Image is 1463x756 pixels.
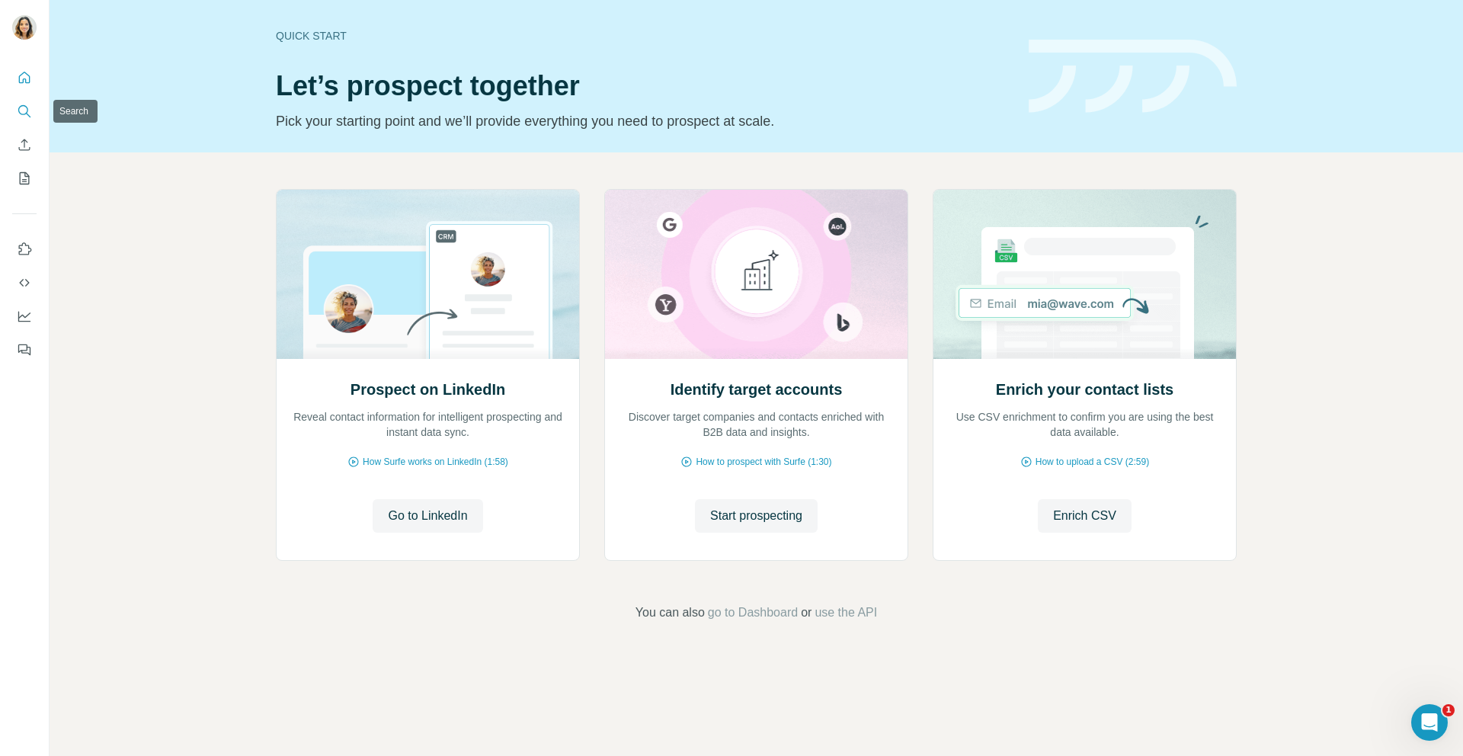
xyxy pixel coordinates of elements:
[1038,499,1132,533] button: Enrich CSV
[276,111,1010,132] p: Pick your starting point and we’ll provide everything you need to prospect at scale.
[933,190,1237,359] img: Enrich your contact lists
[276,28,1010,43] div: Quick start
[671,379,843,400] h2: Identify target accounts
[635,604,705,622] span: You can also
[710,507,802,525] span: Start prospecting
[1411,704,1448,741] iframe: Intercom live chat
[801,604,812,622] span: or
[996,379,1173,400] h2: Enrich your contact lists
[12,336,37,364] button: Feedback
[388,507,467,525] span: Go to LinkedIn
[604,190,908,359] img: Identify target accounts
[1036,455,1149,469] span: How to upload a CSV (2:59)
[1029,40,1237,114] img: banner
[12,98,37,125] button: Search
[1053,507,1116,525] span: Enrich CSV
[363,455,508,469] span: How Surfe works on LinkedIn (1:58)
[949,409,1221,440] p: Use CSV enrichment to confirm you are using the best data available.
[292,409,564,440] p: Reveal contact information for intelligent prospecting and instant data sync.
[276,71,1010,101] h1: Let’s prospect together
[620,409,892,440] p: Discover target companies and contacts enriched with B2B data and insights.
[373,499,482,533] button: Go to LinkedIn
[12,303,37,330] button: Dashboard
[696,455,831,469] span: How to prospect with Surfe (1:30)
[12,131,37,159] button: Enrich CSV
[815,604,877,622] button: use the API
[695,499,818,533] button: Start prospecting
[12,15,37,40] img: Avatar
[708,604,798,622] button: go to Dashboard
[12,165,37,192] button: My lists
[351,379,505,400] h2: Prospect on LinkedIn
[12,235,37,263] button: Use Surfe on LinkedIn
[1442,704,1455,716] span: 1
[276,190,580,359] img: Prospect on LinkedIn
[12,269,37,296] button: Use Surfe API
[12,64,37,91] button: Quick start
